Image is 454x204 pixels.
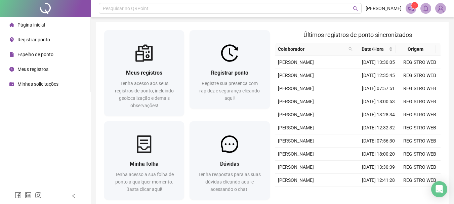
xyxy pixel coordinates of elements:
span: Últimos registros de ponto sincronizados [303,31,412,38]
span: [PERSON_NAME] [278,73,314,78]
span: facebook [15,192,22,199]
td: [DATE] 07:57:51 [358,82,399,95]
td: REGISTRO WEB [399,82,441,95]
span: Tenha acesso aos seus registros de ponto, incluindo geolocalização e demais observações! [115,81,174,108]
th: Data/Hora [355,43,395,56]
td: REGISTRO WEB [399,161,441,174]
span: Registre sua presença com rapidez e segurança clicando aqui! [199,81,260,101]
th: Origem [396,43,436,56]
td: [DATE] 13:30:05 [358,56,399,69]
td: [DATE] 08:00:24 [358,187,399,200]
span: [PERSON_NAME] [278,59,314,65]
span: Dúvidas [220,161,239,167]
sup: 1 [411,2,418,9]
td: REGISTRO WEB [399,56,441,69]
span: linkedin [25,192,32,199]
span: 1 [414,3,416,8]
span: search [347,44,354,54]
span: [PERSON_NAME] [278,138,314,144]
span: [PERSON_NAME] [366,5,402,12]
span: notification [408,5,414,11]
td: [DATE] 07:56:30 [358,134,399,148]
td: REGISTRO WEB [399,187,441,200]
img: 93699 [436,3,446,13]
span: Data/Hora [358,45,387,53]
span: file [9,52,14,57]
span: instagram [35,192,42,199]
td: REGISTRO WEB [399,148,441,161]
span: home [9,23,14,27]
span: Meus registros [126,70,162,76]
span: Registrar ponto [211,70,248,76]
span: left [71,194,76,198]
span: [PERSON_NAME] [278,177,314,183]
span: schedule [9,82,14,86]
span: search [348,47,353,51]
a: Meus registrosTenha acesso aos seus registros de ponto, incluindo geolocalização e demais observa... [104,30,184,116]
span: [PERSON_NAME] [278,86,314,91]
span: search [353,6,358,11]
span: [PERSON_NAME] [278,125,314,130]
td: REGISTRO WEB [399,69,441,82]
td: REGISTRO WEB [399,95,441,108]
span: Minha folha [130,161,159,167]
span: Registrar ponto [17,37,50,42]
span: Colaborador [278,45,346,53]
span: [PERSON_NAME] [278,99,314,104]
span: environment [9,37,14,42]
td: REGISTRO WEB [399,121,441,134]
span: [PERSON_NAME] [278,151,314,157]
span: Página inicial [17,22,45,28]
a: DúvidasTenha respostas para as suas dúvidas clicando aqui e acessando o chat! [190,121,270,200]
td: REGISTRO WEB [399,134,441,148]
span: [PERSON_NAME] [278,112,314,117]
a: Registrar pontoRegistre sua presença com rapidez e segurança clicando aqui! [190,30,270,109]
td: [DATE] 12:35:45 [358,69,399,82]
td: [DATE] 13:28:34 [358,108,399,121]
span: bell [423,5,429,11]
span: Tenha respostas para as suas dúvidas clicando aqui e acessando o chat! [198,172,261,192]
span: Tenha acesso a sua folha de ponto a qualquer momento. Basta clicar aqui! [115,172,174,192]
span: Meus registros [17,67,48,72]
td: REGISTRO WEB [399,174,441,187]
td: [DATE] 18:00:53 [358,95,399,108]
a: Minha folhaTenha acesso a sua folha de ponto a qualquer momento. Basta clicar aqui! [104,121,184,200]
td: [DATE] 13:30:39 [358,161,399,174]
span: clock-circle [9,67,14,72]
span: Espelho de ponto [17,52,53,57]
span: Minhas solicitações [17,81,58,87]
td: [DATE] 18:00:20 [358,148,399,161]
div: Open Intercom Messenger [431,181,447,197]
td: [DATE] 12:32:32 [358,121,399,134]
td: REGISTRO WEB [399,108,441,121]
td: [DATE] 12:41:28 [358,174,399,187]
span: [PERSON_NAME] [278,164,314,170]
